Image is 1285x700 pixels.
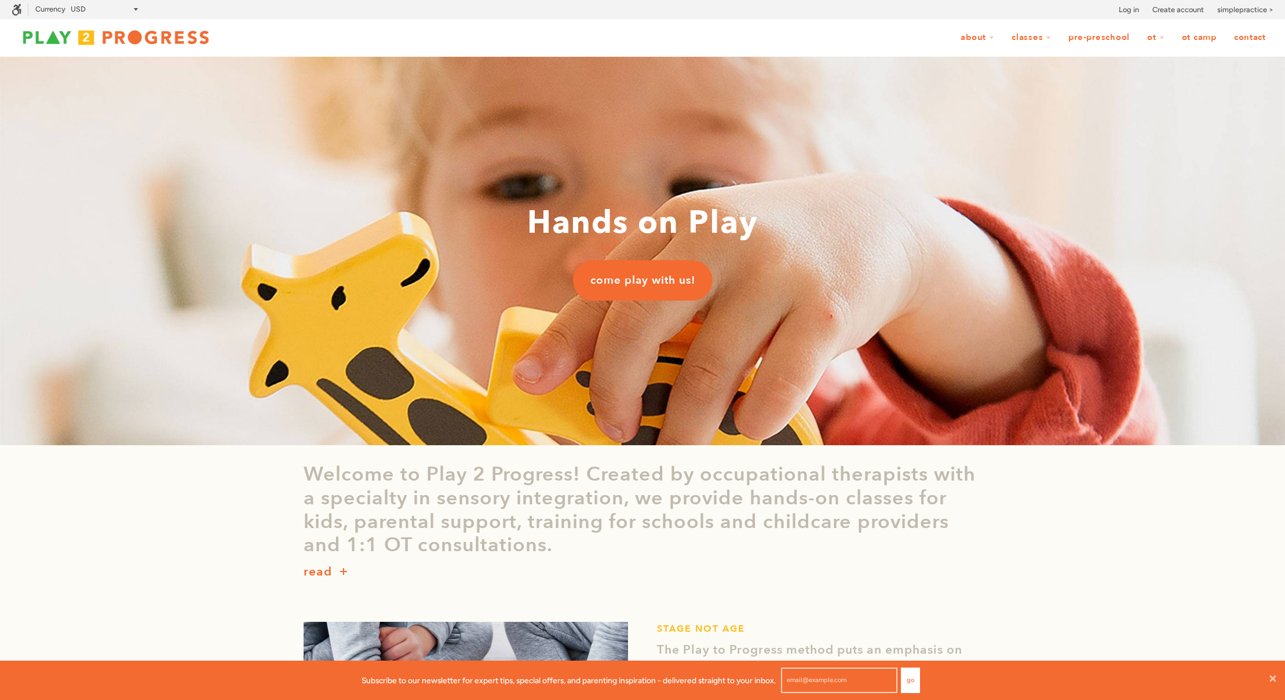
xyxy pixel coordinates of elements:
[657,642,981,676] p: The Play to Progress method puts an emphasis on stage, rather than age.
[1217,4,1273,16] a: simplepractice >
[304,463,981,557] p: Welcome to Play 2 Progress! Created by occupational therapists with a specialty in sensory integr...
[304,563,332,581] p: read
[590,273,695,288] span: come play with us!
[953,27,1002,49] a: About
[35,5,65,13] label: Currency
[12,26,220,49] img: Play2Progress logo
[1119,4,1139,16] a: Log in
[573,260,713,300] a: come play with us!
[362,674,776,687] p: Subscribe to our newsletter for expert tips, special offers, and parenting inspiration - delivere...
[1061,27,1137,49] a: Pre-Preschool
[657,622,981,636] h1: STAGE NOT AGE
[781,668,897,693] input: email@example.com
[1140,27,1172,49] a: OT
[1004,27,1058,49] a: Classes
[1174,27,1224,49] a: OT Camp
[901,668,920,693] button: Go
[1226,27,1273,49] a: Contact
[1152,4,1204,16] a: Create account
